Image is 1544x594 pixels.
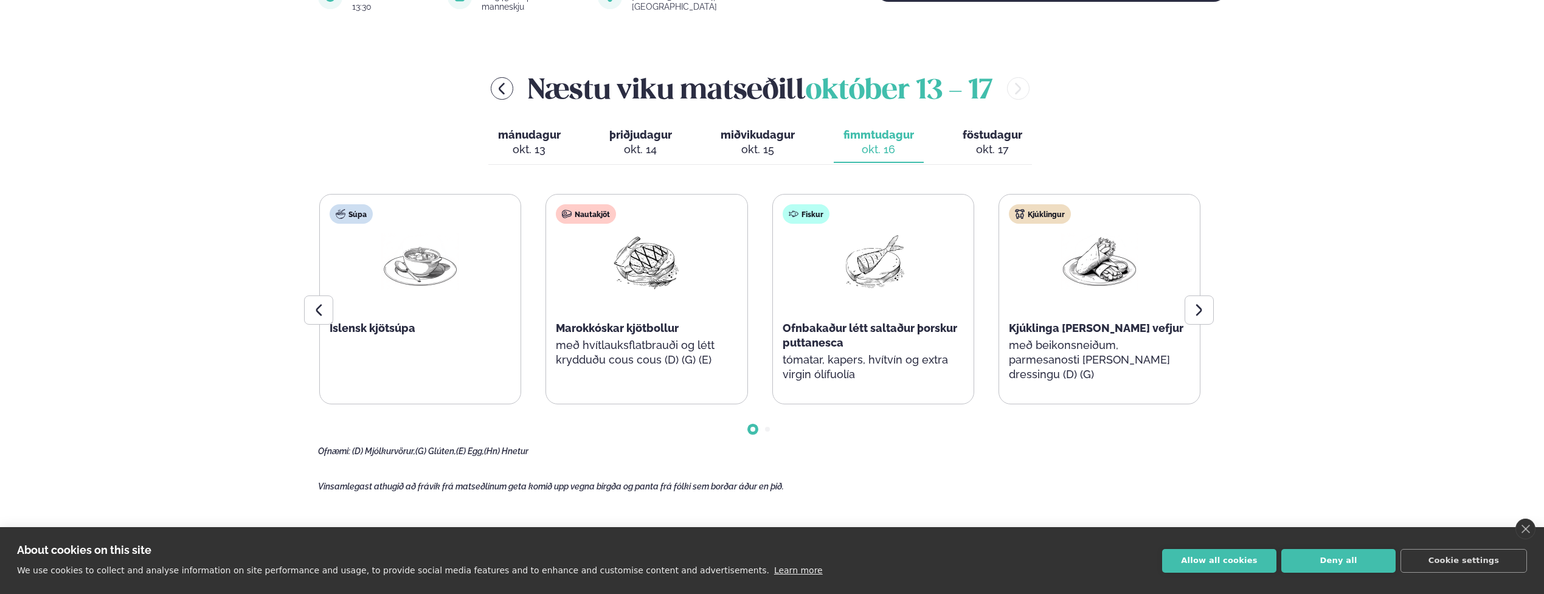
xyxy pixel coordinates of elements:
[609,142,672,157] div: okt. 14
[806,78,992,105] span: október 13 - 17
[484,446,528,456] span: (Hn) Hnetur
[318,482,784,491] span: Vinsamlegast athugið að frávik frá matseðlinum geta komið upp vegna birgða og panta frá fólki sem...
[750,427,755,432] span: Go to slide 1
[783,353,964,382] p: tómatar, kapers, hvítvín og extra virgin ólífuolía
[1515,519,1535,539] a: close
[843,128,914,141] span: fimmtudagur
[953,123,1032,163] button: föstudagur okt. 17
[352,446,415,456] span: (D) Mjólkurvörur,
[721,142,795,157] div: okt. 15
[556,322,679,334] span: Marokkóskar kjötbollur
[834,233,912,290] img: Fish.png
[1162,549,1276,573] button: Allow all cookies
[963,128,1022,141] span: föstudagur
[1015,209,1025,219] img: chicken.svg
[789,209,798,219] img: fish.svg
[456,446,484,456] span: (E) Egg,
[765,427,770,432] span: Go to slide 2
[330,322,415,334] span: Íslensk kjötsúpa
[498,128,561,141] span: mánudagur
[783,204,829,224] div: Fiskur
[488,123,570,163] button: mánudagur okt. 13
[1061,233,1138,290] img: Wraps.png
[330,204,373,224] div: Súpa
[381,233,459,290] img: Soup.png
[415,446,456,456] span: (G) Glúten,
[556,338,737,367] p: með hvítlauksflatbrauði og létt krydduðu cous cous (D) (G) (E)
[843,142,914,157] div: okt. 16
[774,565,823,575] a: Learn more
[1281,549,1396,573] button: Deny all
[528,69,992,108] h2: Næstu viku matseðill
[1400,549,1527,573] button: Cookie settings
[336,209,345,219] img: soup.svg
[1009,204,1071,224] div: Kjúklingur
[17,565,769,575] p: We use cookies to collect and analyse information on site performance and usage, to provide socia...
[1009,338,1190,382] p: með beikonsneiðum, parmesanosti [PERSON_NAME] dressingu (D) (G)
[721,128,795,141] span: miðvikudagur
[1009,322,1183,334] span: Kjúklinga [PERSON_NAME] vefjur
[318,446,350,456] span: Ofnæmi:
[608,233,685,290] img: Beef-Meat.png
[711,123,805,163] button: miðvikudagur okt. 15
[963,142,1022,157] div: okt. 17
[491,77,513,100] button: menu-btn-left
[562,209,572,219] img: beef.svg
[498,142,561,157] div: okt. 13
[783,322,957,349] span: Ofnbakaður létt saltaður þorskur puttanesca
[600,123,682,163] button: þriðjudagur okt. 14
[1007,77,1030,100] button: menu-btn-right
[609,128,672,141] span: þriðjudagur
[834,123,924,163] button: fimmtudagur okt. 16
[17,544,151,556] strong: About cookies on this site
[556,204,616,224] div: Nautakjöt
